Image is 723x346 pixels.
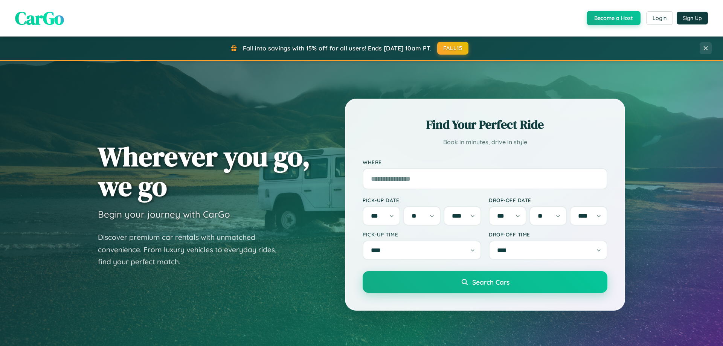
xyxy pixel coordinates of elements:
span: CarGo [15,6,64,30]
button: Search Cars [363,271,607,293]
label: Pick-up Date [363,197,481,203]
button: Login [646,11,673,25]
span: Fall into savings with 15% off for all users! Ends [DATE] 10am PT. [243,44,432,52]
h2: Find Your Perfect Ride [363,116,607,133]
span: Search Cars [472,278,509,286]
p: Book in minutes, drive in style [363,137,607,148]
button: FALL15 [437,42,469,55]
button: Sign Up [677,12,708,24]
h3: Begin your journey with CarGo [98,209,230,220]
label: Pick-up Time [363,231,481,238]
label: Drop-off Date [489,197,607,203]
button: Become a Host [587,11,641,25]
h1: Wherever you go, we go [98,142,310,201]
label: Drop-off Time [489,231,607,238]
label: Where [363,159,607,165]
p: Discover premium car rentals with unmatched convenience. From luxury vehicles to everyday rides, ... [98,231,286,268]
